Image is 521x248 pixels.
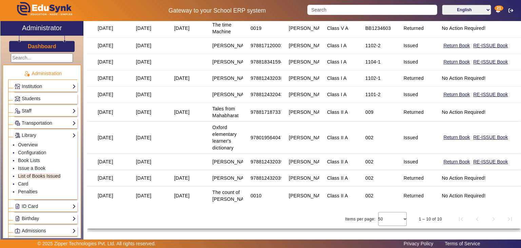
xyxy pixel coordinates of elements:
[365,42,381,49] div: 1102-2
[98,91,113,98] div: [DATE]
[365,109,373,116] div: 009
[365,25,391,32] div: BB1234603
[442,109,485,115] span: No Action Required!
[365,175,373,181] div: 002
[289,75,329,82] div: [PERSON_NAME]
[136,75,152,82] div: [DATE]
[136,91,152,98] div: [DATE]
[404,25,424,32] div: Returned
[174,75,190,82] div: [DATE]
[212,21,235,35] div: The time Machine
[495,5,503,11] span: 21
[472,41,508,50] button: RE-ISSUE Book
[136,134,152,141] div: [DATE]
[18,181,28,187] a: Card
[289,175,329,181] div: [PERSON_NAME]
[419,216,442,223] div: 1 – 10 of 10
[251,25,262,32] div: 0019
[453,211,469,227] button: First page
[28,43,56,50] h3: Dashboard
[442,175,485,181] span: No Action Required!
[404,175,424,181] div: Returned
[289,134,329,141] div: [PERSON_NAME]
[327,134,348,141] div: Class II A
[485,211,502,227] button: Next page
[327,158,348,165] div: Class II A
[472,58,508,66] button: RE-ISSUE Book
[289,25,329,32] div: [PERSON_NAME]
[327,192,348,199] div: Class II A
[27,43,57,50] a: Dashboard
[365,75,381,82] div: 1102-1
[212,75,252,82] div: [PERSON_NAME]
[212,158,252,165] div: [PERSON_NAME]
[365,134,373,141] div: 002
[98,192,113,199] div: [DATE]
[251,192,262,199] div: 0010
[289,192,329,199] div: [PERSON_NAME]
[15,96,20,101] img: Students.png
[404,158,418,165] div: Issued
[212,124,237,151] div: Oxford elementary learner's dictionary
[11,53,73,63] input: Search...
[98,134,113,141] div: [DATE]
[307,5,437,15] input: Search
[365,192,373,199] div: 002
[472,133,508,142] button: RE-ISSUE Book
[212,105,238,119] div: Tales from Mahabharat
[38,240,156,247] p: © 2025 Zipper Technologies Pvt. Ltd. All rights reserved.
[502,211,518,227] button: Last page
[251,175,286,181] div: 9788124320396
[18,173,60,179] a: List of Books Issued
[18,142,38,147] a: Overview
[136,25,152,32] div: [DATE]
[327,42,347,49] div: Class I A
[136,109,152,116] div: [DATE]
[472,158,508,166] button: RE-ISSUE Book
[289,58,329,65] div: [PERSON_NAME]
[0,21,83,36] a: Administrator
[98,58,113,65] div: [DATE]
[174,25,190,32] div: [DATE]
[442,75,485,81] span: No Action Required!
[365,158,373,165] div: 002
[98,109,113,116] div: [DATE]
[136,58,152,65] div: [DATE]
[443,158,470,166] button: Return Book
[327,75,347,82] div: Class I A
[136,158,152,165] div: [DATE]
[472,90,508,99] button: RE-ISSUE Book
[251,109,286,116] div: 9788171873371
[404,91,418,98] div: Issued
[251,134,286,141] div: 9780195640472
[289,109,329,116] div: [PERSON_NAME]
[404,58,418,65] div: Issued
[327,25,348,32] div: Class V A
[251,75,286,82] div: 9788124320389
[251,58,286,65] div: 9788183415941
[18,165,45,171] a: Issue a Book
[404,109,424,116] div: Returned
[469,211,485,227] button: Previous page
[404,42,418,49] div: Issued
[15,95,76,103] a: Students
[289,42,329,49] div: [PERSON_NAME]
[443,90,470,99] button: Return Book
[327,109,348,116] div: Class II A
[174,175,190,181] div: [DATE]
[404,75,424,82] div: Returned
[22,24,62,32] h2: Administrator
[98,158,113,165] div: [DATE]
[174,192,190,199] div: [DATE]
[8,70,77,77] p: Administration
[404,134,418,141] div: Issued
[136,42,152,49] div: [DATE]
[18,150,46,155] a: Configuration
[98,75,113,82] div: [DATE]
[212,175,252,181] div: [PERSON_NAME]
[24,71,30,77] img: Administration.png
[212,58,252,65] div: [PERSON_NAME]
[136,175,152,181] div: [DATE]
[289,91,329,98] div: [PERSON_NAME]
[442,25,485,31] span: No Action Required!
